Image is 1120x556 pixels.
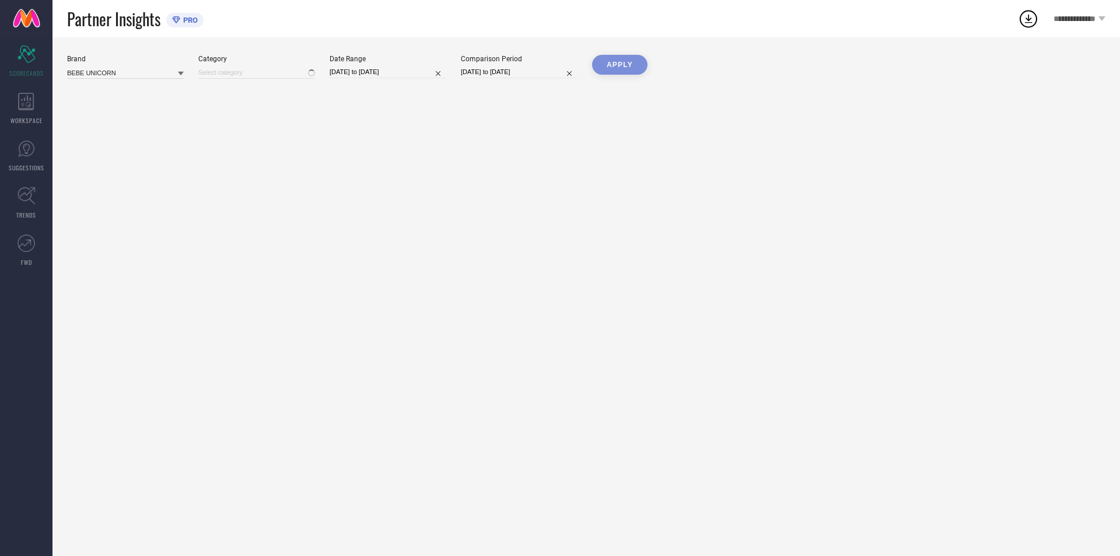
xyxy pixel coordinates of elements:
[10,116,43,125] span: WORKSPACE
[330,55,446,63] div: Date Range
[461,66,577,78] input: Select comparison period
[67,55,184,63] div: Brand
[9,163,44,172] span: SUGGESTIONS
[1018,8,1039,29] div: Open download list
[330,66,446,78] input: Select date range
[461,55,577,63] div: Comparison Period
[180,16,198,25] span: PRO
[67,7,160,31] span: Partner Insights
[21,258,32,267] span: FWD
[9,69,44,78] span: SCORECARDS
[198,55,315,63] div: Category
[16,211,36,219] span: TRENDS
